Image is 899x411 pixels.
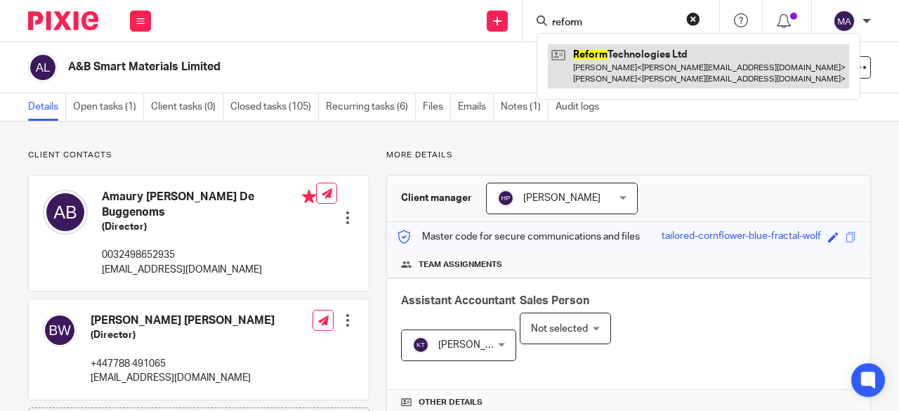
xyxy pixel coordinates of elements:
[419,397,483,408] span: Other details
[419,259,502,270] span: Team assignments
[497,190,514,207] img: svg%3E
[91,313,275,328] h4: [PERSON_NAME] [PERSON_NAME]
[501,93,549,121] a: Notes (1)
[28,150,369,161] p: Client contacts
[423,93,451,121] a: Files
[43,313,77,347] img: svg%3E
[458,93,494,121] a: Emails
[523,193,601,203] span: [PERSON_NAME]
[91,328,275,342] h5: (Director)
[102,248,316,262] p: 0032498652935
[91,371,275,385] p: [EMAIL_ADDRESS][DOMAIN_NAME]
[73,93,144,121] a: Open tasks (1)
[151,93,223,121] a: Client tasks (0)
[662,229,821,245] div: tailored-cornflower-blue-fractal-wolf
[438,340,516,350] span: [PERSON_NAME]
[28,53,58,82] img: svg%3E
[68,60,558,74] h2: A&B Smart Materials Limited
[551,17,677,30] input: Search
[833,10,855,32] img: svg%3E
[230,93,319,121] a: Closed tasks (105)
[28,11,98,30] img: Pixie
[302,190,316,204] i: Primary
[398,230,640,244] p: Master code for secure communications and files
[91,357,275,371] p: +447788 491065
[102,220,316,234] h5: (Director)
[28,93,66,121] a: Details
[401,295,516,306] span: Assistant Accountant
[686,12,700,26] button: Clear
[102,263,316,277] p: [EMAIL_ADDRESS][DOMAIN_NAME]
[412,337,429,353] img: svg%3E
[386,150,871,161] p: More details
[556,93,606,121] a: Audit logs
[401,191,472,205] h3: Client manager
[43,190,88,235] img: svg%3E
[531,324,588,334] span: Not selected
[102,190,316,220] h4: Amaury [PERSON_NAME] De Buggenoms
[326,93,416,121] a: Recurring tasks (6)
[520,295,589,306] span: Sales Person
